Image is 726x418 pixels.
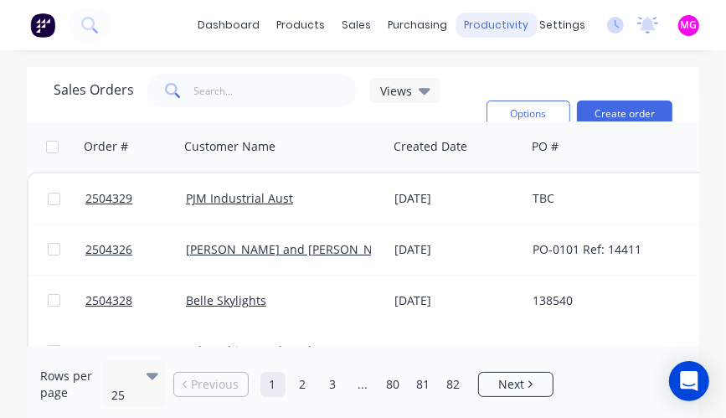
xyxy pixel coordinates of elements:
[268,13,333,38] div: products
[186,241,443,257] a: [PERSON_NAME] and [PERSON_NAME] Pty Ltd
[532,138,559,155] div: PO #
[85,224,186,275] a: 2504326
[487,101,570,127] button: Options
[85,343,132,359] span: 2504327
[260,372,286,397] a: Page 1 is your current page
[191,376,239,393] span: Previous
[186,292,266,308] a: Belle Skylights
[194,74,358,107] input: Search...
[291,372,316,397] a: Page 2
[54,82,134,98] h1: Sales Orders
[669,361,709,401] div: Open Intercom Messenger
[30,13,55,38] img: Factory
[379,13,456,38] div: purchasing
[533,292,718,309] div: 138540
[531,13,594,38] div: settings
[85,241,132,258] span: 2504326
[394,292,519,309] div: [DATE]
[84,138,128,155] div: Order #
[85,276,186,326] a: 2504328
[174,376,248,393] a: Previous page
[456,13,537,38] div: productivity
[394,343,519,359] div: [DATE]
[577,101,672,127] button: Create order
[479,376,553,393] a: Next page
[381,372,406,397] a: Page 80
[184,138,275,155] div: Customer Name
[85,326,186,376] a: 2504327
[112,387,132,404] div: 25
[40,368,95,401] span: Rows per page
[411,372,436,397] a: Page 81
[533,343,718,359] div: PO-8713
[533,190,718,207] div: TBC
[186,190,293,206] a: PJM Industrial Aust
[351,372,376,397] a: Jump forward
[186,343,335,359] a: Fab Architectural Products
[333,13,379,38] div: sales
[85,292,132,309] span: 2504328
[394,190,519,207] div: [DATE]
[498,376,524,393] span: Next
[85,190,132,207] span: 2504329
[380,82,412,100] span: Views
[167,372,560,397] ul: Pagination
[394,138,467,155] div: Created Date
[394,241,519,258] div: [DATE]
[85,173,186,224] a: 2504329
[321,372,346,397] a: Page 3
[441,372,466,397] a: Page 82
[681,18,698,33] span: MG
[189,13,268,38] a: dashboard
[533,241,718,258] div: PO-0101 Ref: 14411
